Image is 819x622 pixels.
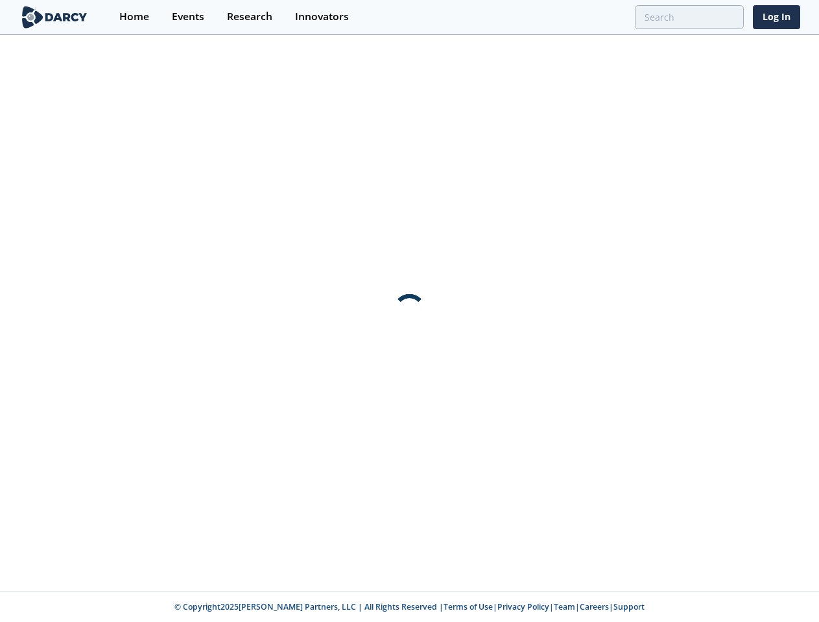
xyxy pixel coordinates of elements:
div: Research [227,12,272,22]
div: Events [172,12,204,22]
p: © Copyright 2025 [PERSON_NAME] Partners, LLC | All Rights Reserved | | | | | [96,601,724,613]
input: Advanced Search [635,5,744,29]
a: Privacy Policy [497,601,549,612]
a: Careers [580,601,609,612]
a: Terms of Use [444,601,493,612]
a: Support [613,601,645,612]
a: Team [554,601,575,612]
div: Home [119,12,149,22]
img: logo-wide.svg [19,6,90,29]
div: Innovators [295,12,349,22]
a: Log In [753,5,800,29]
